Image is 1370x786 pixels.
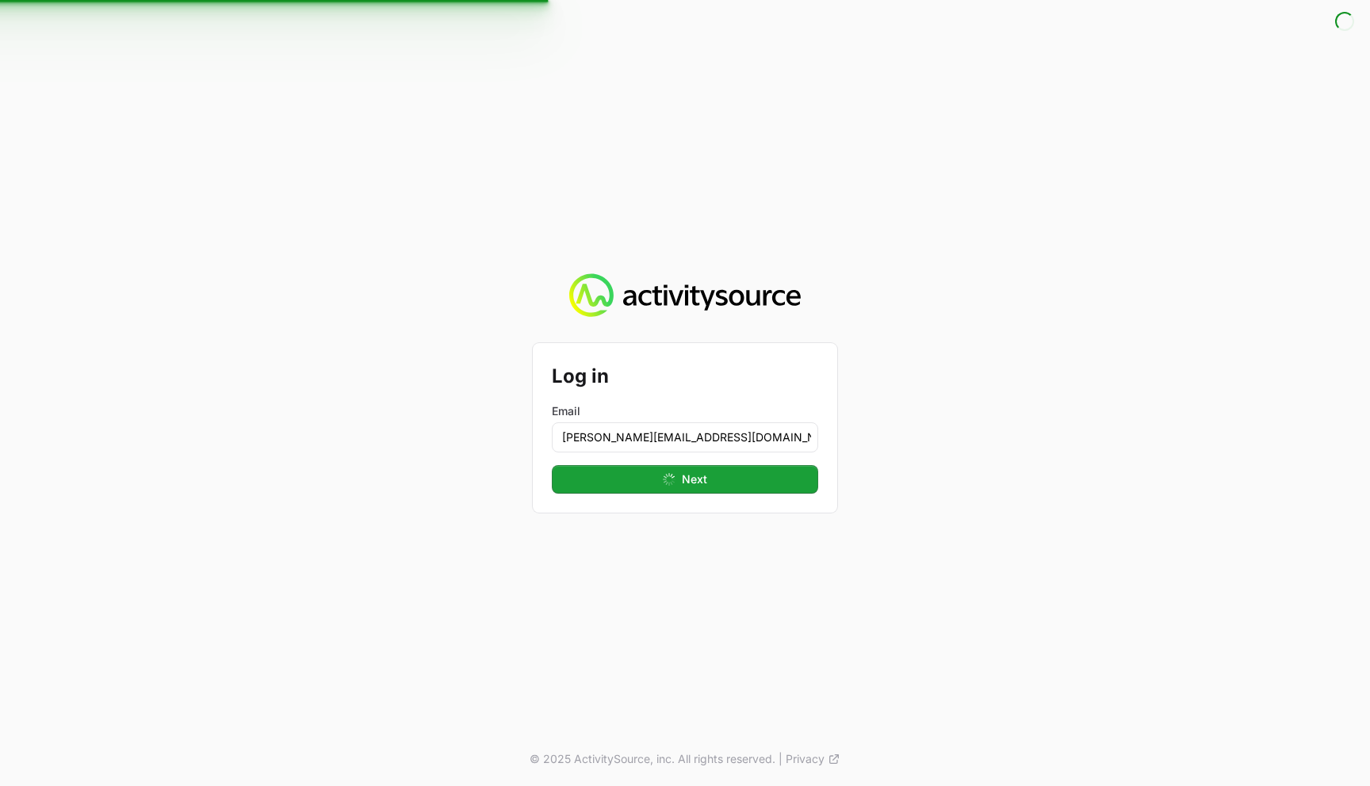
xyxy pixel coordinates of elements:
[530,751,775,767] p: © 2025 ActivitySource, inc. All rights reserved.
[552,403,818,419] label: Email
[552,362,818,391] h2: Log in
[779,751,783,767] span: |
[786,751,840,767] a: Privacy
[552,465,818,494] button: Next
[569,273,800,318] img: Activity Source
[682,470,707,489] span: Next
[552,422,818,452] input: Enter your email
